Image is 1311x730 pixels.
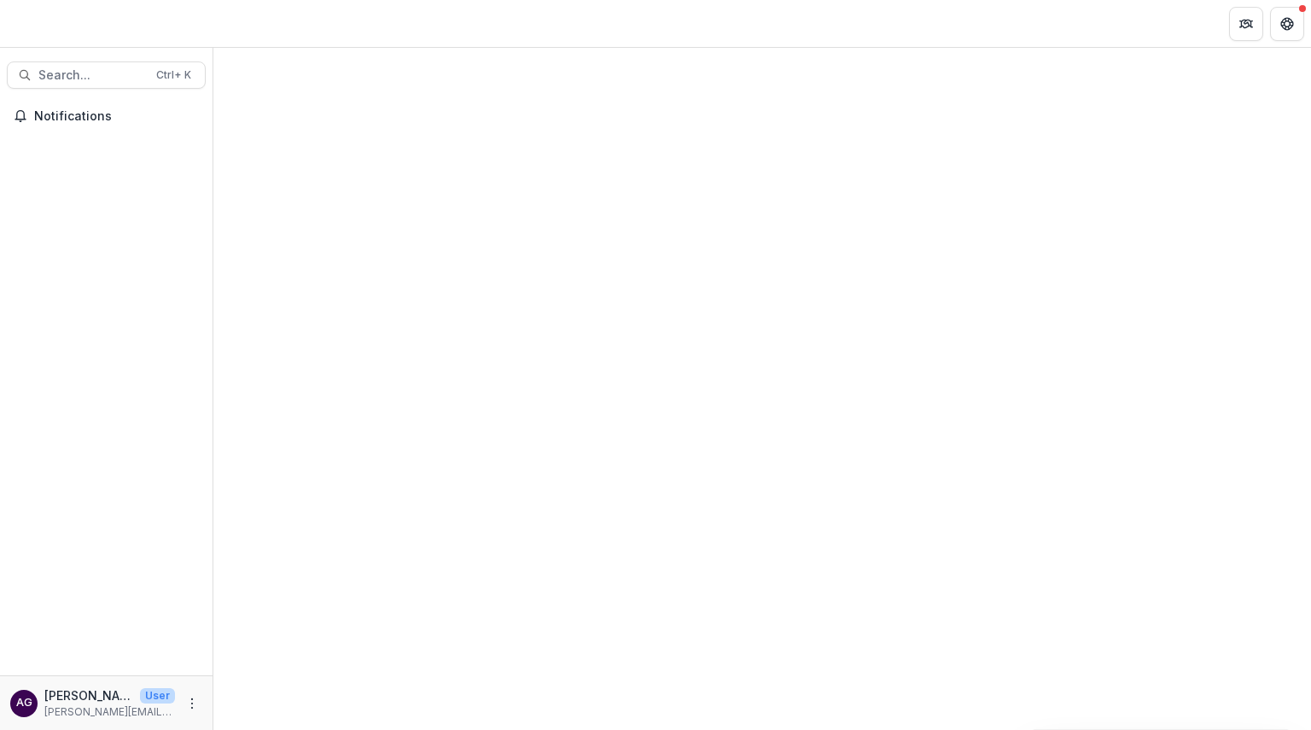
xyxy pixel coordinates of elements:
[16,698,32,709] div: Alan Griffin
[34,109,199,124] span: Notifications
[44,686,133,704] p: [PERSON_NAME]
[1270,7,1304,41] button: Get Help
[153,66,195,85] div: Ctrl + K
[7,102,206,130] button: Notifications
[1229,7,1263,41] button: Partners
[38,68,146,83] span: Search...
[44,704,175,720] p: [PERSON_NAME][EMAIL_ADDRESS][PERSON_NAME][DOMAIN_NAME]
[7,61,206,89] button: Search...
[140,688,175,704] p: User
[220,11,293,36] nav: breadcrumb
[182,693,202,714] button: More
